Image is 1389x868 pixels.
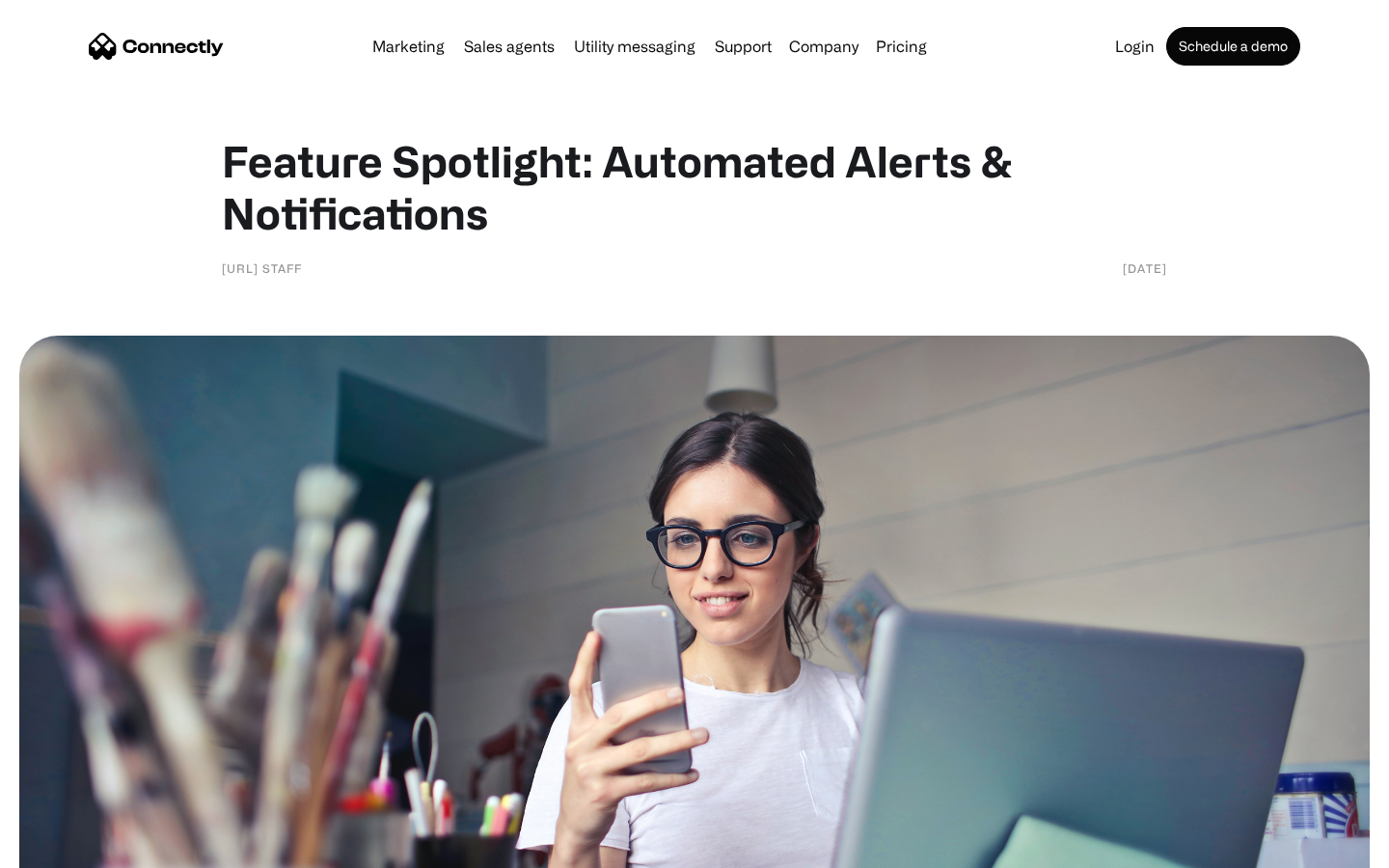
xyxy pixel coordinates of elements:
a: Support [707,39,779,54]
a: Utility messaging [566,39,703,54]
a: Marketing [365,39,452,54]
a: Login [1107,39,1162,54]
h1: Feature Spotlight: Automated Alerts & Notifications [222,135,1167,239]
div: [DATE] [1123,258,1167,278]
aside: Language selected: English [19,834,116,861]
a: Schedule a demo [1166,27,1300,66]
div: [URL] staff [222,258,302,278]
a: Sales agents [456,39,562,54]
ul: Language list [39,834,116,861]
a: Pricing [868,39,935,54]
div: Company [789,33,858,60]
